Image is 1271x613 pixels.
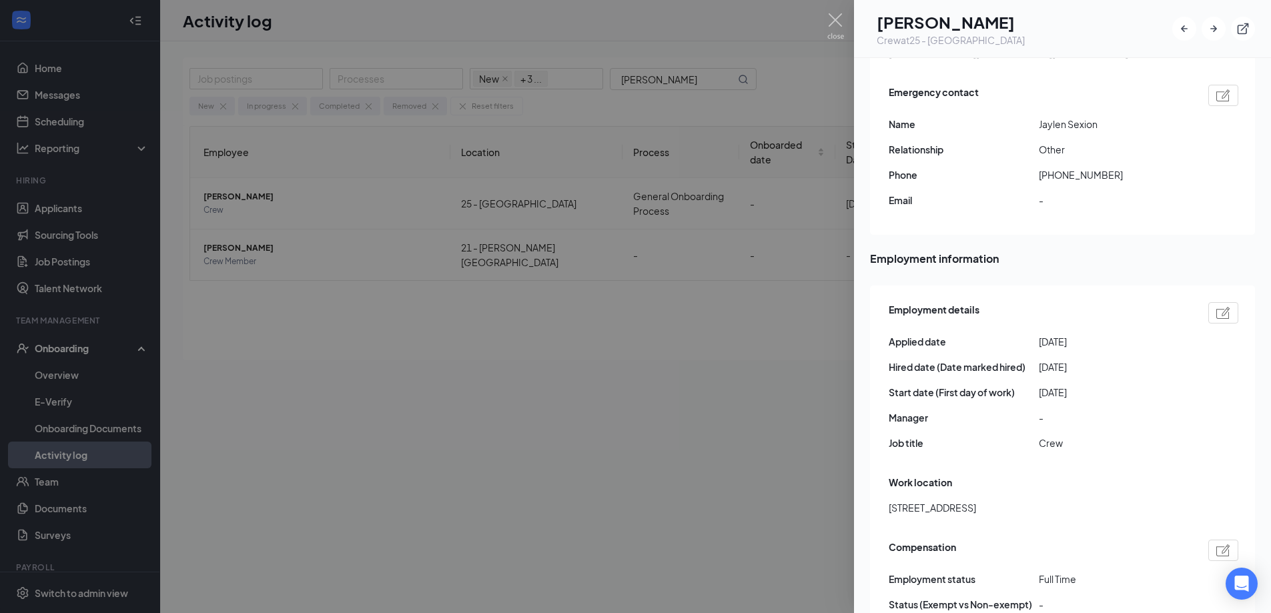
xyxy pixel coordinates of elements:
[889,410,1039,425] span: Manager
[889,85,979,106] span: Emergency contact
[889,360,1039,374] span: Hired date (Date marked hired)
[889,597,1039,612] span: Status (Exempt vs Non-exempt)
[889,540,956,561] span: Compensation
[889,302,979,324] span: Employment details
[1226,568,1258,600] div: Open Intercom Messenger
[1231,17,1255,41] button: ExternalLink
[1039,117,1189,131] span: Jaylen Sexion
[1202,17,1226,41] button: ArrowRight
[889,475,952,490] span: Work location
[889,385,1039,400] span: Start date (First day of work)
[1039,167,1189,182] span: [PHONE_NUMBER]
[1207,22,1220,35] svg: ArrowRight
[889,193,1039,207] span: Email
[1236,22,1250,35] svg: ExternalLink
[1039,142,1189,157] span: Other
[870,250,1255,267] span: Employment information
[1172,17,1196,41] button: ArrowLeftNew
[877,11,1025,33] h1: [PERSON_NAME]
[1039,193,1189,207] span: -
[889,142,1039,157] span: Relationship
[1039,572,1189,586] span: Full Time
[889,500,976,515] span: [STREET_ADDRESS]
[1039,360,1189,374] span: [DATE]
[1039,385,1189,400] span: [DATE]
[889,572,1039,586] span: Employment status
[889,436,1039,450] span: Job title
[1039,410,1189,425] span: -
[1039,334,1189,349] span: [DATE]
[1039,436,1189,450] span: Crew
[889,117,1039,131] span: Name
[1039,597,1189,612] span: -
[889,334,1039,349] span: Applied date
[889,167,1039,182] span: Phone
[877,33,1025,47] div: Crew at 25 - [GEOGRAPHIC_DATA]
[1178,22,1191,35] svg: ArrowLeftNew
